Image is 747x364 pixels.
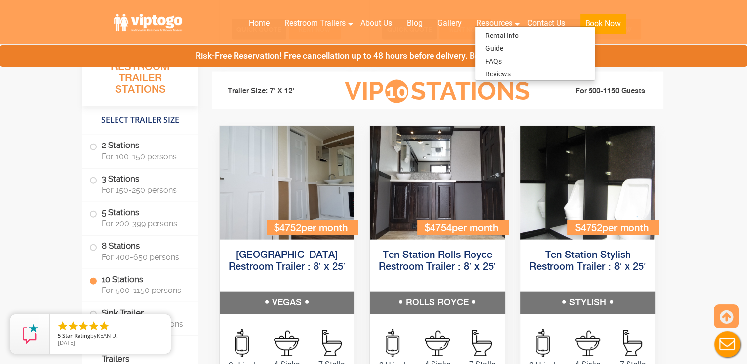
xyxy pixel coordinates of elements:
[475,29,529,42] a: Rental Info
[575,331,600,356] img: an icon of sink
[475,68,520,80] a: Reviews
[520,292,655,314] h5: STYLISH
[623,330,642,356] img: an icon of Stall
[89,135,192,166] label: 2 Stations
[536,329,550,357] img: an icon of urinal
[417,220,508,235] div: $4754
[267,220,357,235] div: $4752
[546,85,656,97] li: For 500-1150 Guests
[580,14,626,34] button: Book Now
[353,12,399,34] a: About Us
[219,76,329,106] li: Trailer Size: 7' X 12'
[102,152,187,161] span: For 100-150 persons
[385,80,408,103] span: 10
[67,320,79,332] li: 
[322,330,342,356] img: an icon of Stall
[469,12,520,34] a: Resources
[57,320,69,332] li: 
[58,339,75,346] span: [DATE]
[329,78,545,105] h3: VIP Stations
[62,332,90,339] span: Star Rating
[602,223,648,234] span: per month
[425,331,450,356] img: an icon of sink
[274,331,299,356] img: an icon of sink
[472,330,492,356] img: an icon of Stall
[89,169,192,199] label: 3 Stations
[102,185,187,195] span: For 150-250 persons
[399,12,430,34] a: Blog
[386,329,399,357] img: an icon of urinal
[370,126,505,240] img: A front view of trailer booth with ten restrooms, and two doors with male and female sign on them
[89,236,192,266] label: 8 Stations
[102,253,187,262] span: For 400-650 persons
[708,325,747,364] button: Live Chat
[573,12,633,39] a: Book Now
[220,126,354,240] img: A front view of trailer booth with ten restrooms, and two doors with male and female sign on them
[379,250,496,272] a: Ten Station Rolls Royce Restroom Trailer : 8′ x 25′
[20,324,40,344] img: Review Rating
[520,126,655,240] img: A front view of trailer booth with ten restrooms, and two doors with male and female sign on them
[82,111,198,130] h4: Select Trailer Size
[89,302,192,333] label: Sink Trailer
[277,12,353,34] a: Restroom Trailers
[88,320,100,332] li: 
[520,12,573,34] a: Contact Us
[529,250,646,272] a: Ten Station Stylish Restroom Trailer : 8′ x 25′
[78,320,89,332] li: 
[475,42,513,55] a: Guide
[58,332,61,339] span: 5
[97,332,118,339] span: KEAN U.
[235,329,249,357] img: an icon of urinal
[241,12,277,34] a: Home
[430,12,469,34] a: Gallery
[220,292,354,314] h5: VEGAS
[228,250,345,272] a: [GEOGRAPHIC_DATA] Restroom Trailer : 8′ x 25′
[58,333,163,340] span: by
[89,269,192,300] label: 10 Stations
[475,55,511,68] a: FAQs
[301,223,348,234] span: per month
[89,202,192,233] label: 5 Stations
[98,320,110,332] li: 
[452,223,498,234] span: per month
[102,286,187,295] span: For 500-1150 persons
[102,219,187,228] span: For 200-399 persons
[370,292,505,314] h5: ROLLS ROYCE
[82,47,198,106] h3: All Portable Restroom Trailer Stations
[567,220,658,235] div: $4752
